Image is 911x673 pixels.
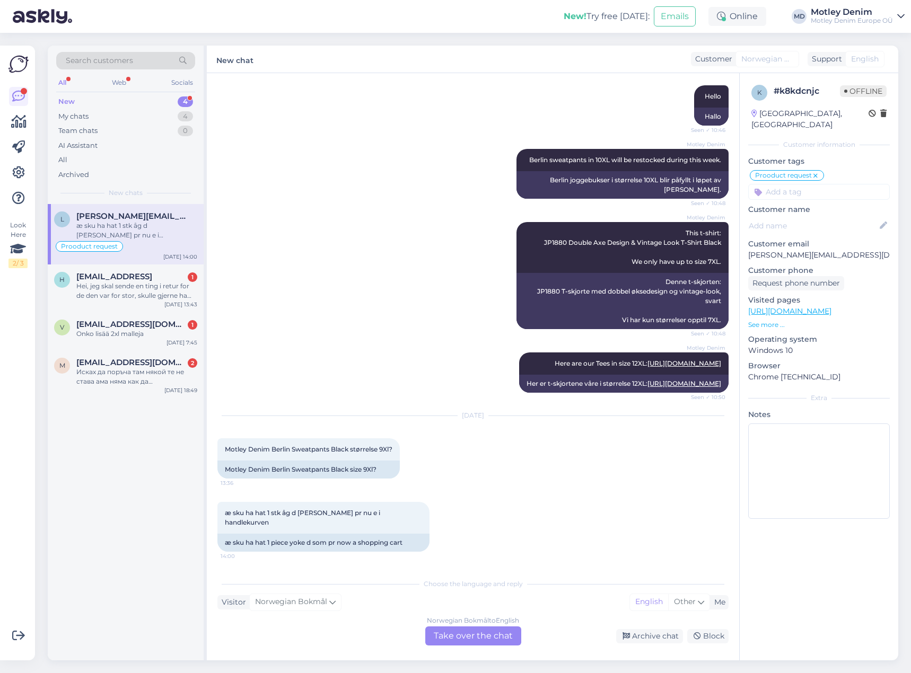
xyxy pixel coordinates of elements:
div: [DATE] 14:00 [163,253,197,261]
div: 4 [178,111,193,122]
a: [URL][DOMAIN_NAME] [647,359,721,367]
span: New chats [109,188,143,198]
div: Hallo [694,108,729,126]
span: Motley Denim [686,214,725,222]
div: Request phone number [748,276,844,290]
span: Seen ✓ 10:46 [686,126,725,134]
div: Socials [169,76,195,90]
div: Web [110,76,128,90]
div: Take over the chat [425,626,521,645]
a: [URL][DOMAIN_NAME] [748,306,831,316]
img: Askly Logo [8,54,29,74]
p: Visited pages [748,295,890,306]
div: 4 [178,96,193,107]
span: Veikkovainio79@gmail.com [76,320,187,329]
div: Look Here [8,220,28,268]
div: 2 [188,358,197,368]
div: Choose the language and reply [217,579,729,589]
p: Customer phone [748,265,890,276]
div: [DATE] [217,411,729,420]
span: Prooduct request [755,172,812,179]
div: Try free [DATE]: [564,10,650,23]
span: Seen ✓ 10:48 [686,199,725,207]
input: Add a tag [748,184,890,200]
div: Block [687,629,729,643]
div: Customer information [748,140,890,149]
div: [DATE] 7:45 [167,339,197,347]
div: 1 [188,320,197,330]
div: Her er t-skjortene våre i størrelse 12XL: [519,375,729,393]
p: Customer email [748,238,890,250]
div: Team chats [58,126,98,136]
p: Windows 10 [748,345,890,356]
p: Operating system [748,334,890,345]
div: [DATE] 18:49 [164,386,197,394]
div: Extra [748,393,890,403]
div: Onko lisää 2xl malleja [76,329,197,339]
div: Customer [691,54,732,65]
div: æ sku ha hat 1 stk åg d [PERSON_NAME] pr nu e i handlekurven [76,221,197,240]
span: Prooduct request [61,243,118,250]
div: # k8kdcnjc [774,85,840,98]
a: Motley DenimMotley Denim Europe OÜ [811,8,905,25]
p: Customer tags [748,156,890,167]
p: Chrome [TECHNICAL_ID] [748,371,890,383]
div: 0 [178,126,193,136]
b: New! [564,11,586,21]
label: New chat [216,52,253,66]
p: Browser [748,360,890,371]
div: All [56,76,68,90]
div: AI Assistant [58,140,98,151]
span: Seen ✓ 10:50 [686,393,725,401]
span: Seen ✓ 10:48 [686,330,725,338]
span: M [59,361,65,369]
div: Norwegian Bokmål to English [427,616,519,625]
div: Archived [58,170,89,180]
span: English [851,54,879,65]
div: 1 [188,272,197,282]
button: Emails [654,6,696,26]
div: Support [808,54,842,65]
div: Motley Denim [811,8,893,16]
div: Исках да поръча там някой те не става ама няма как да [PERSON_NAME] не мога да повече не знам как... [76,367,197,386]
input: Add name [749,220,878,232]
div: 2 / 3 [8,259,28,268]
p: See more ... [748,320,890,330]
span: Motley Denim [686,344,725,352]
div: MD [792,9,807,24]
span: l [60,215,64,223]
div: Online [708,7,766,26]
span: Hello [705,92,721,100]
span: V [60,323,64,331]
span: Berlin sweatpants in 10XL will be restocked during this week. [529,156,721,164]
div: Denne t-skjorten: JP1880 T-skjorte med dobbel øksedesign og vintage-look, svart Vi har kun større... [516,273,729,329]
p: Notes [748,409,890,420]
div: My chats [58,111,89,122]
div: English [630,594,668,610]
div: Motley Denim Europe OÜ [811,16,893,25]
div: [DATE] 13:43 [164,300,197,308]
span: k [757,88,762,96]
span: Hel_h.k@hotmail.cim [76,272,152,281]
div: Archive chat [616,629,683,643]
div: All [58,155,67,165]
span: 13:36 [221,479,260,487]
span: Here are our Tees in size 12XL: [555,359,721,367]
span: Motley Denim Berlin Sweatpants Black størrelse 9Xl? [225,445,392,453]
span: Search customers [66,55,133,66]
span: Other [674,597,696,606]
div: Motley Denim Berlin Sweatpants Black size 9Xl? [217,461,400,479]
p: [PERSON_NAME][EMAIL_ADDRESS][DOMAIN_NAME] [748,250,890,261]
div: New [58,96,75,107]
div: Berlin joggebukser i størrelse 10XL blir påfyllt i løpet av [PERSON_NAME]. [516,171,729,199]
div: Me [710,597,725,608]
div: Visitor [217,597,246,608]
a: [URL][DOMAIN_NAME] [647,379,721,387]
span: Offline [840,85,887,97]
span: Mitkokecheche@gmail.com [76,358,187,367]
span: lars-pvs@online.no [76,211,187,221]
div: [GEOGRAPHIC_DATA], [GEOGRAPHIC_DATA] [751,108,869,130]
span: 14:00 [221,552,260,560]
span: Norwegian Bokmål [255,596,327,608]
span: Motley Denim [686,140,725,148]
